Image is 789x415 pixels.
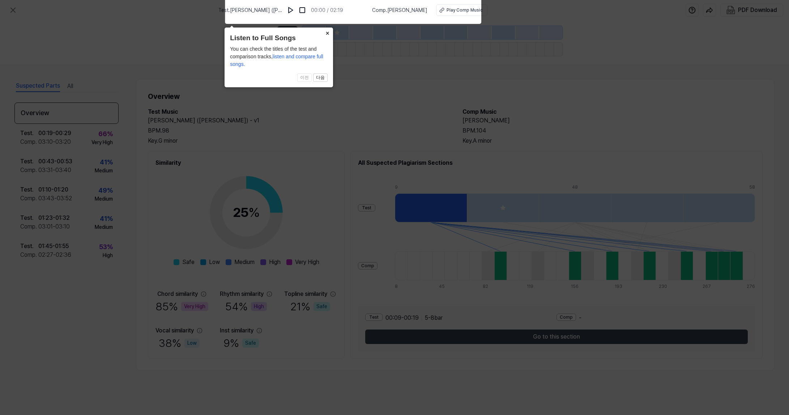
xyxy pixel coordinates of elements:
[311,7,343,14] div: 00:00 / 02:19
[218,7,282,14] span: Test . [PERSON_NAME] ([PERSON_NAME]) - v1
[287,7,294,14] img: play
[230,54,323,67] span: listen and compare full songs.
[447,7,483,13] div: Play Comp Music
[230,45,328,68] div: You can check the titles of the test and comparison tracks,
[313,74,328,82] button: 다음
[321,28,333,38] button: Close
[299,7,306,14] img: stop
[436,4,487,16] button: Play Comp Music
[372,7,427,14] span: Comp . [PERSON_NAME]
[230,33,328,43] header: Listen to Full Songs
